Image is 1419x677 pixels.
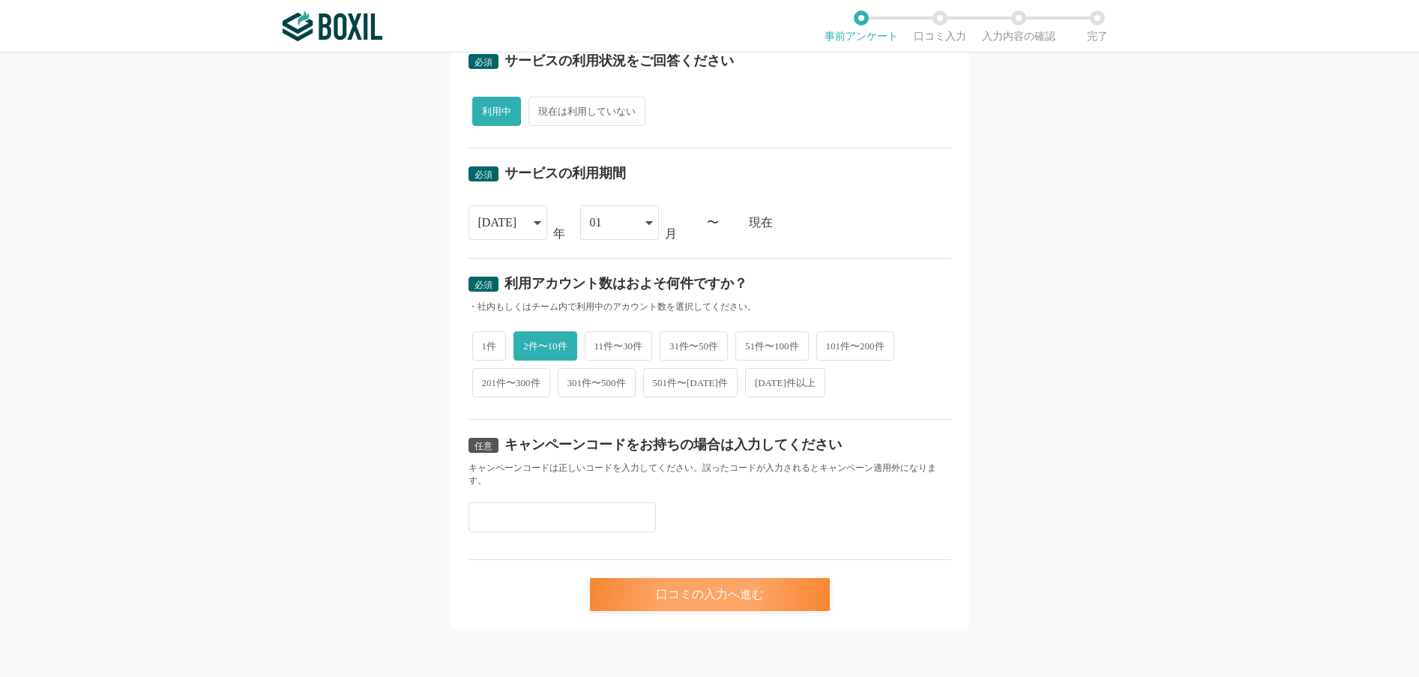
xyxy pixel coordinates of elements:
[822,10,901,42] li: 事前アンケート
[528,97,645,126] span: 現在は利用していない
[474,280,492,290] span: 必須
[504,166,626,180] div: サービスの利用期間
[474,441,492,451] span: 任意
[643,368,738,397] span: 501件〜[DATE]件
[478,206,517,239] div: [DATE]
[660,331,728,361] span: 31件〜50件
[901,10,980,42] li: 口コミ入力
[665,228,677,240] div: 月
[980,10,1058,42] li: 入力内容の確認
[816,331,894,361] span: 101件〜200件
[1058,10,1137,42] li: 完了
[513,331,577,361] span: 2件〜10件
[590,206,602,239] div: 01
[504,438,842,451] div: キャンペーンコードをお持ちの場合は入力してください
[558,368,636,397] span: 301件〜500件
[735,331,809,361] span: 51件〜100件
[749,217,951,229] div: 現在
[283,11,382,41] img: ボクシルSaaS_ロゴ
[553,228,565,240] div: 年
[474,169,492,180] span: 必須
[469,301,951,313] div: ・社内もしくはチーム内で利用中のアカウント数を選択してください。
[474,57,492,67] span: 必須
[707,217,719,229] div: 〜
[504,277,747,290] div: 利用アカウント数はおよそ何件ですか？
[472,368,550,397] span: 201件〜300件
[472,97,521,126] span: 利用中
[745,368,825,397] span: [DATE]件以上
[504,54,734,67] div: サービスの利用状況をご回答ください
[590,578,830,611] div: 口コミの入力へ進む
[469,462,951,487] div: キャンペーンコードは正しいコードを入力してください。誤ったコードが入力されるとキャンペーン適用外になります。
[585,331,653,361] span: 11件〜30件
[472,331,507,361] span: 1件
